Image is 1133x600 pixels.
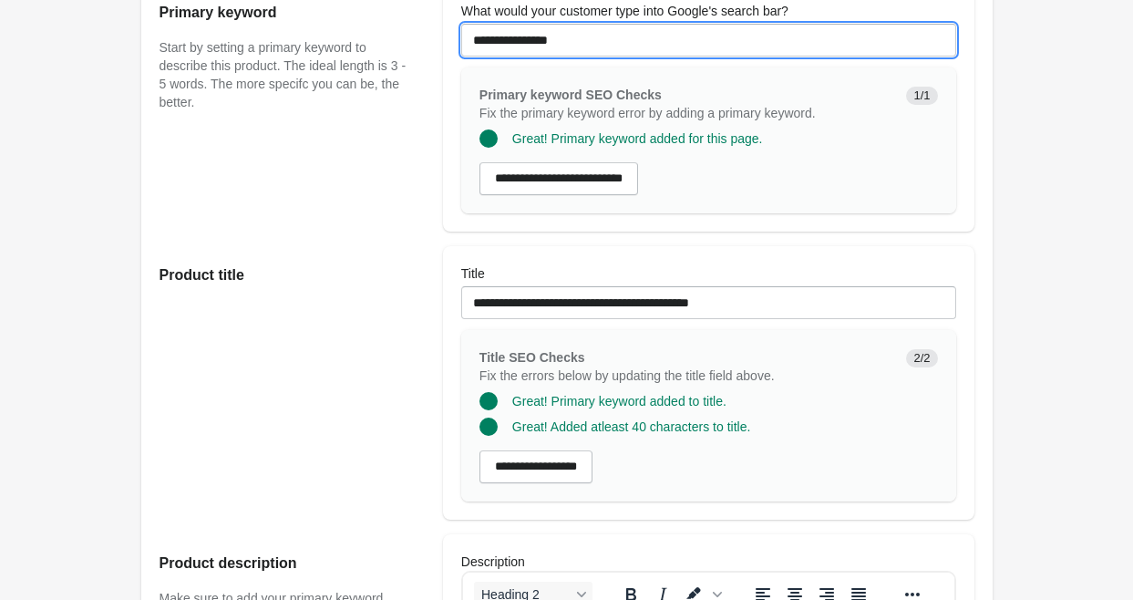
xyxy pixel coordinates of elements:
h2: Primary keyword [160,2,407,24]
label: What would your customer type into Google's search bar? [461,2,788,20]
span: 2/2 [906,349,937,367]
span: Great! Primary keyword added to title. [512,394,726,409]
label: Title [461,264,485,283]
span: Title SEO Checks [479,350,585,365]
p: Fix the primary keyword error by adding a primary keyword. [479,104,892,122]
h2: Product title [160,264,407,286]
span: Great! Added atleast 40 characters to title. [512,419,750,434]
span: Primary keyword SEO Checks [479,88,662,102]
h2: Product description [160,553,407,574]
span: 1/1 [906,87,937,105]
p: Start by setting a primary keyword to describe this product. The ideal length is 3 - 5 words. The... [160,38,407,111]
span: Great! Primary keyword added for this page. [512,131,763,146]
p: Fix the errors below by updating the title field above. [479,367,892,385]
